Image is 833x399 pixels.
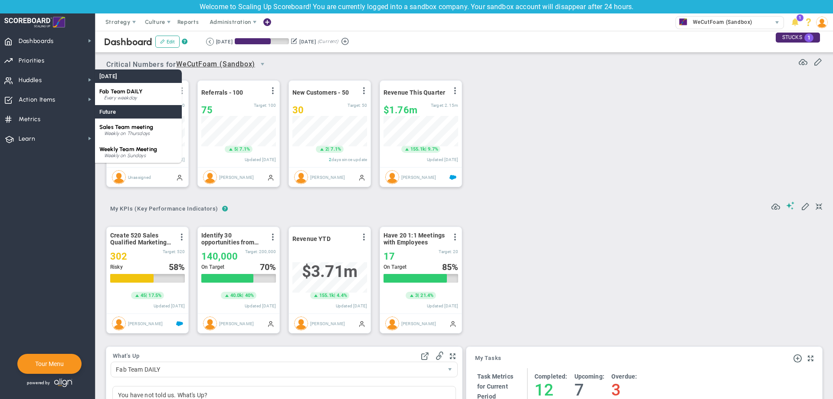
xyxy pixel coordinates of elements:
img: Roman Stein [294,317,308,330]
span: Critical Numbers for [106,57,272,73]
span: Manually Updated [449,320,456,327]
span: 30 [292,105,304,115]
span: 4.4% [337,293,347,298]
span: WeCutFoam (Sandbox) [689,16,752,28]
span: Target: [348,103,361,108]
a: My Tasks [475,355,502,362]
button: Tour Menu [33,360,66,368]
span: Target: [245,249,258,254]
span: 75 [201,105,213,115]
span: Updated [DATE] [336,303,367,308]
span: Dashboard [104,36,152,48]
span: Edit or Add Critical Numbers [813,57,822,66]
span: Unassigned [128,175,151,179]
span: Fab Team DAILY [99,88,143,95]
span: 40.0k [230,292,243,299]
span: 155.1k [319,292,334,299]
span: Target: [439,249,452,254]
span: Updated [DATE] [427,157,458,162]
h4: Completed: [535,373,567,380]
span: 2 [325,146,328,153]
span: Revenue This Quarter [384,89,445,96]
span: My Tasks [475,355,502,361]
h4: Overdue: [611,373,637,380]
span: Refresh Data [799,56,807,65]
span: Revenue YTD [292,235,331,242]
span: Learn [19,130,35,148]
span: Target: [163,249,176,254]
span: $3,707,282 [302,262,357,281]
span: Administration [210,19,251,25]
span: 20 [453,249,458,254]
span: On Target [201,264,224,270]
span: Salesforce Enabled<br ></span>Sandbox: Quarterly Revenue [449,174,456,181]
span: Dashboards [19,32,54,50]
span: Huddles [19,71,42,89]
div: Every weekday [104,96,177,101]
span: Manually Updated [267,320,274,327]
span: Manually Updated [358,320,365,327]
span: Manually Updated [358,174,365,181]
span: select [771,16,784,29]
img: Katie Williams [203,170,217,184]
span: What's Up [113,353,140,359]
span: 302 [110,251,127,262]
span: 2,154,350 [445,103,458,108]
span: days since update [331,157,367,162]
span: On Target [384,264,407,270]
span: 140,000 [201,251,238,262]
span: Target: [431,103,444,108]
div: Period Progress: 66% Day 60 of 90 with 30 remaining. [235,38,289,44]
span: [PERSON_NAME] [310,321,345,326]
span: Action Items [19,91,56,109]
span: Have 20 1:1 Meetings with Employees [384,232,446,246]
span: for Current [477,383,508,390]
h4: Upcoming: [574,373,604,380]
span: [PERSON_NAME] [128,321,163,326]
span: Reports [173,13,203,31]
span: Fab Team DAILY [111,362,443,377]
span: | [242,293,243,298]
div: % [260,262,276,272]
span: Identify 30 opportunities from SmithCo resulting in $200K new sales [201,232,264,246]
span: Culture [145,19,165,25]
span: [PERSON_NAME] [219,321,254,326]
span: (Current) [318,38,338,46]
span: 17.5% [148,293,161,298]
span: 50 [362,103,367,108]
span: 45 [141,292,146,299]
span: 70 [260,262,269,272]
span: | [425,146,426,152]
div: Future [95,105,182,119]
span: $1,758,367 [384,105,417,115]
span: | [334,293,335,298]
span: Risky [110,264,123,270]
span: Updated [DATE] [427,303,458,308]
span: 3 [415,292,418,299]
span: 9.7% [428,146,438,152]
span: Priorities [19,52,45,70]
span: Referrals - 100 [201,89,243,96]
span: Target: [254,103,267,108]
span: WeCutFoam (Sandbox) [176,59,255,70]
span: New Customers - 50 [292,89,349,96]
span: [PERSON_NAME] [219,175,254,179]
img: Unassigned [112,170,126,184]
img: Roman Stein [112,317,126,330]
span: 58 [169,262,178,272]
div: % [169,262,185,272]
span: 520 [177,249,185,254]
li: Help & Frequently Asked Questions (FAQ) [802,13,815,31]
span: 200,000 [259,249,276,254]
span: Strategy [105,19,131,25]
div: % [442,262,459,272]
span: Weekly Team Meeting [99,146,157,152]
span: My KPIs (Key Performance Indicators) [106,202,222,216]
div: [DATE] [299,38,316,46]
button: Go to previous period [206,38,214,46]
span: | [328,146,329,152]
span: 21.4% [420,293,433,298]
img: 210610.Person.photo [816,16,828,28]
span: select [443,362,457,377]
